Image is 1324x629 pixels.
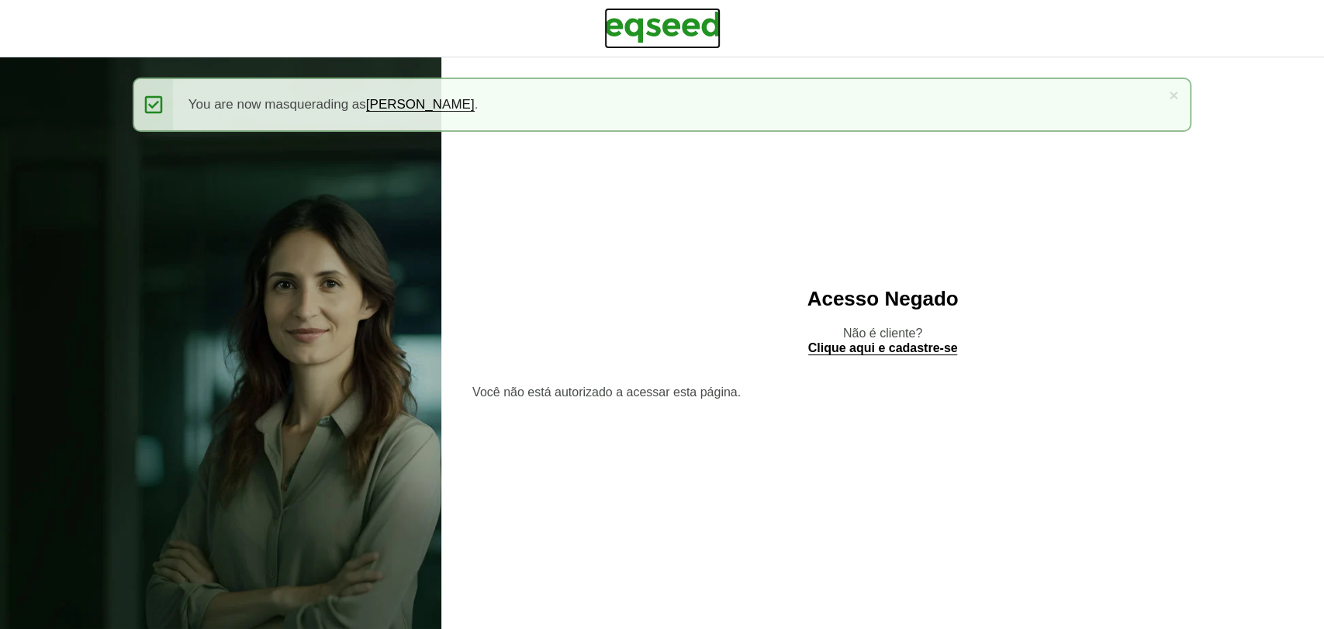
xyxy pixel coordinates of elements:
[366,98,475,112] a: [PERSON_NAME]
[133,78,1192,132] div: You are now masquerading as .
[472,386,1293,399] section: Você não está autorizado a acessar esta página.
[472,326,1293,355] p: Não é cliente?
[604,8,721,47] img: EqSeed Logo
[472,288,1293,310] h2: Acesso Negado
[1169,87,1178,103] a: ×
[808,342,958,355] a: Clique aqui e cadastre-se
